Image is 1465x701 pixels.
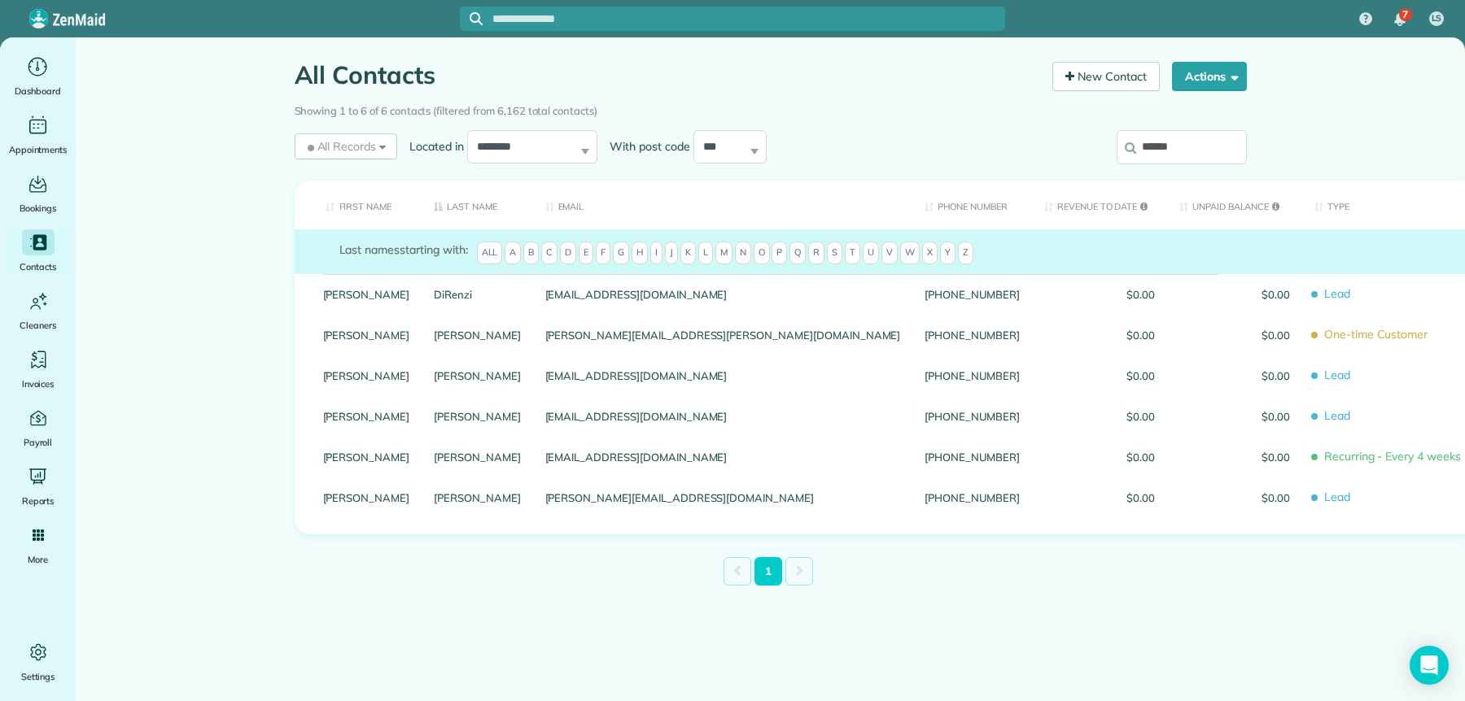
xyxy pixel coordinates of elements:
[434,492,521,503] a: [PERSON_NAME]
[650,242,663,264] span: I
[505,242,521,264] span: A
[7,405,69,451] a: Payroll
[1032,181,1167,230] th: Revenue to Date: activate to sort column ascending
[7,54,69,99] a: Dashboard
[422,181,533,230] th: Last Name: activate to sort column descending
[845,242,860,264] span: T
[912,396,1031,437] div: [PHONE_NUMBER]
[460,12,483,25] button: Focus search
[323,370,410,381] a: [PERSON_NAME]
[789,242,806,264] span: Q
[1402,8,1408,21] span: 7
[533,315,913,355] div: [PERSON_NAME][EMAIL_ADDRESS][PERSON_NAME][DOMAIN_NAME]
[28,551,48,568] span: More
[912,274,1031,315] div: [PHONE_NUMBER]
[7,171,69,216] a: Bookings
[827,242,842,264] span: S
[434,451,521,463] a: [PERSON_NAME]
[323,451,410,463] a: [PERSON_NAME]
[1179,329,1290,341] span: $0.00
[900,242,920,264] span: W
[533,437,913,477] div: [EMAIL_ADDRESS][DOMAIN_NAME]
[397,138,467,155] label: Located in
[912,355,1031,396] div: [PHONE_NUMBER]
[470,12,483,25] svg: Focus search
[15,83,61,99] span: Dashboard
[295,97,1247,120] div: Showing 1 to 6 of 6 contacts (filtered from 6,162 total contacts)
[912,477,1031,518] div: [PHONE_NUMBER]
[434,370,521,381] a: [PERSON_NAME]
[339,242,400,257] span: Last names
[754,242,770,264] span: O
[735,242,751,264] span: N
[295,181,422,230] th: First Name: activate to sort column ascending
[7,288,69,333] a: Cleaners
[434,411,521,422] a: [PERSON_NAME]
[1172,62,1247,91] button: Actions
[533,181,913,230] th: Email: activate to sort column ascending
[1044,289,1155,300] span: $0.00
[772,242,787,264] span: P
[881,242,898,264] span: V
[808,242,824,264] span: R
[22,376,55,392] span: Invoices
[632,242,648,264] span: H
[912,437,1031,477] div: [PHONE_NUMBER]
[323,411,410,422] a: [PERSON_NAME]
[1044,451,1155,463] span: $0.00
[339,242,468,258] label: starting with:
[958,242,973,264] span: Z
[533,355,913,396] div: [EMAIL_ADDRESS][DOMAIN_NAME]
[323,289,410,300] a: [PERSON_NAME]
[21,668,55,685] span: Settings
[922,242,938,264] span: X
[680,242,696,264] span: K
[1179,370,1290,381] span: $0.00
[323,492,410,503] a: [PERSON_NAME]
[698,242,713,264] span: L
[596,242,610,264] span: F
[22,493,55,509] span: Reports
[533,477,913,518] div: [PERSON_NAME][EMAIL_ADDRESS][DOMAIN_NAME]
[665,242,678,264] span: J
[1044,411,1155,422] span: $0.00
[912,315,1031,355] div: [PHONE_NUMBER]
[434,329,521,341] a: [PERSON_NAME]
[7,464,69,509] a: Reports
[597,138,693,155] label: With post code
[20,200,57,216] span: Bookings
[1179,289,1290,300] span: $0.00
[1052,62,1160,91] a: New Contact
[863,242,879,264] span: U
[434,289,521,300] a: DiRenzi
[1179,451,1290,463] span: $0.00
[1044,492,1155,503] span: $0.00
[715,242,732,264] span: M
[304,138,377,155] span: All Records
[477,242,503,264] span: All
[1044,370,1155,381] span: $0.00
[1410,646,1449,685] div: Open Intercom Messenger
[533,396,913,437] div: [EMAIL_ADDRESS][DOMAIN_NAME]
[533,274,913,315] div: [EMAIL_ADDRESS][DOMAIN_NAME]
[323,329,410,341] a: [PERSON_NAME]
[7,112,69,158] a: Appointments
[523,242,539,264] span: B
[579,242,593,264] span: E
[295,62,1041,89] h1: All Contacts
[7,229,69,275] a: Contacts
[20,317,56,333] span: Cleaners
[754,557,782,586] a: 1
[1432,12,1442,25] span: LS
[613,242,629,264] span: G
[24,434,53,451] span: Payroll
[912,181,1031,230] th: Phone number: activate to sort column ascending
[1179,492,1290,503] span: $0.00
[541,242,558,264] span: C
[1383,2,1417,37] div: 7 unread notifications
[20,259,56,275] span: Contacts
[9,142,68,158] span: Appointments
[1167,181,1302,230] th: Unpaid Balance: activate to sort column ascending
[1044,329,1155,341] span: $0.00
[940,242,956,264] span: Y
